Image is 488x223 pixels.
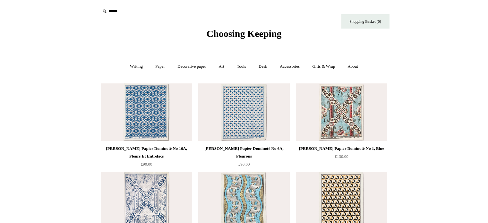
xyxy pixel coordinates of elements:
[150,58,171,75] a: Paper
[213,58,230,75] a: Art
[206,33,281,38] a: Choosing Keeping
[206,28,281,39] span: Choosing Keeping
[198,83,289,141] img: Antoinette Poisson Papier Dominoté No 6A, Fleurons
[101,83,192,141] a: Antoinette Poisson Papier Dominoté No 16A, Fleurs Et Entrelacs Antoinette Poisson Papier Dominoté...
[172,58,212,75] a: Decorative paper
[238,162,250,167] span: £90.00
[296,83,387,141] a: Antoinette Poisson Papier Dominoté No 1, Blue Antoinette Poisson Papier Dominoté No 1, Blue
[342,58,364,75] a: About
[103,145,191,160] div: [PERSON_NAME] Papier Dominoté No 16A, Fleurs Et Entrelacs
[198,145,289,171] a: [PERSON_NAME] Papier Dominoté No 6A, Fleurons £90.00
[101,83,192,141] img: Antoinette Poisson Papier Dominoté No 16A, Fleurs Et Entrelacs
[297,145,385,152] div: [PERSON_NAME] Papier Dominoté No 1, Blue
[296,83,387,141] img: Antoinette Poisson Papier Dominoté No 1, Blue
[231,58,252,75] a: Tools
[296,145,387,171] a: [PERSON_NAME] Papier Dominoté No 1, Blue £130.00
[141,162,152,167] span: £90.00
[198,83,289,141] a: Antoinette Poisson Papier Dominoté No 6A, Fleurons Antoinette Poisson Papier Dominoté No 6A, Fleu...
[306,58,341,75] a: Gifts & Wrap
[341,14,390,29] a: Shopping Basket (0)
[253,58,273,75] a: Desk
[335,154,348,159] span: £130.00
[101,145,192,171] a: [PERSON_NAME] Papier Dominoté No 16A, Fleurs Et Entrelacs £90.00
[124,58,149,75] a: Writing
[274,58,305,75] a: Accessories
[200,145,288,160] div: [PERSON_NAME] Papier Dominoté No 6A, Fleurons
